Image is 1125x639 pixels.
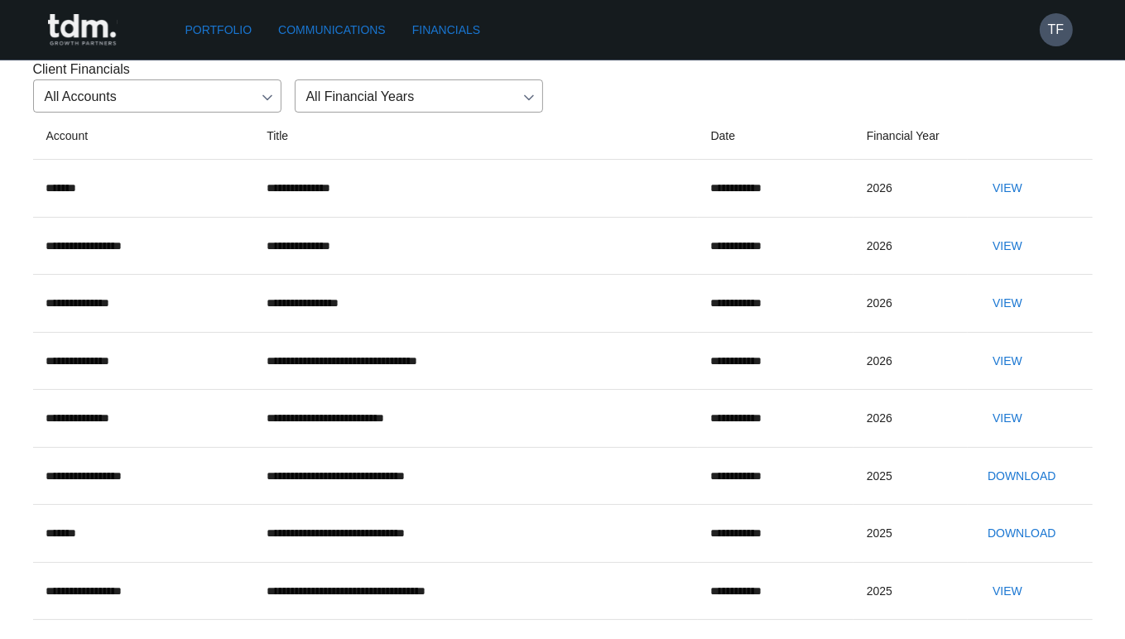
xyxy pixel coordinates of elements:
[1048,20,1065,40] h6: TF
[179,15,259,46] a: Portfolio
[295,79,543,113] div: All Financial Years
[981,461,1062,492] button: Download
[33,113,254,160] th: Account
[853,275,968,333] td: 2026
[981,173,1034,204] button: View
[981,346,1034,377] button: View
[853,505,968,563] td: 2025
[981,576,1034,607] button: View
[33,60,1093,79] p: Client Financials
[853,447,968,505] td: 2025
[853,332,968,390] td: 2026
[853,217,968,275] td: 2026
[406,15,487,46] a: Financials
[698,113,853,160] th: Date
[272,15,392,46] a: Communications
[1040,13,1073,46] button: TF
[253,113,697,160] th: Title
[853,113,968,160] th: Financial Year
[981,231,1034,262] button: View
[981,403,1034,434] button: View
[853,390,968,448] td: 2026
[981,288,1034,319] button: View
[853,562,968,620] td: 2025
[981,518,1062,549] button: Download
[853,160,968,218] td: 2026
[33,79,281,113] div: All Accounts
